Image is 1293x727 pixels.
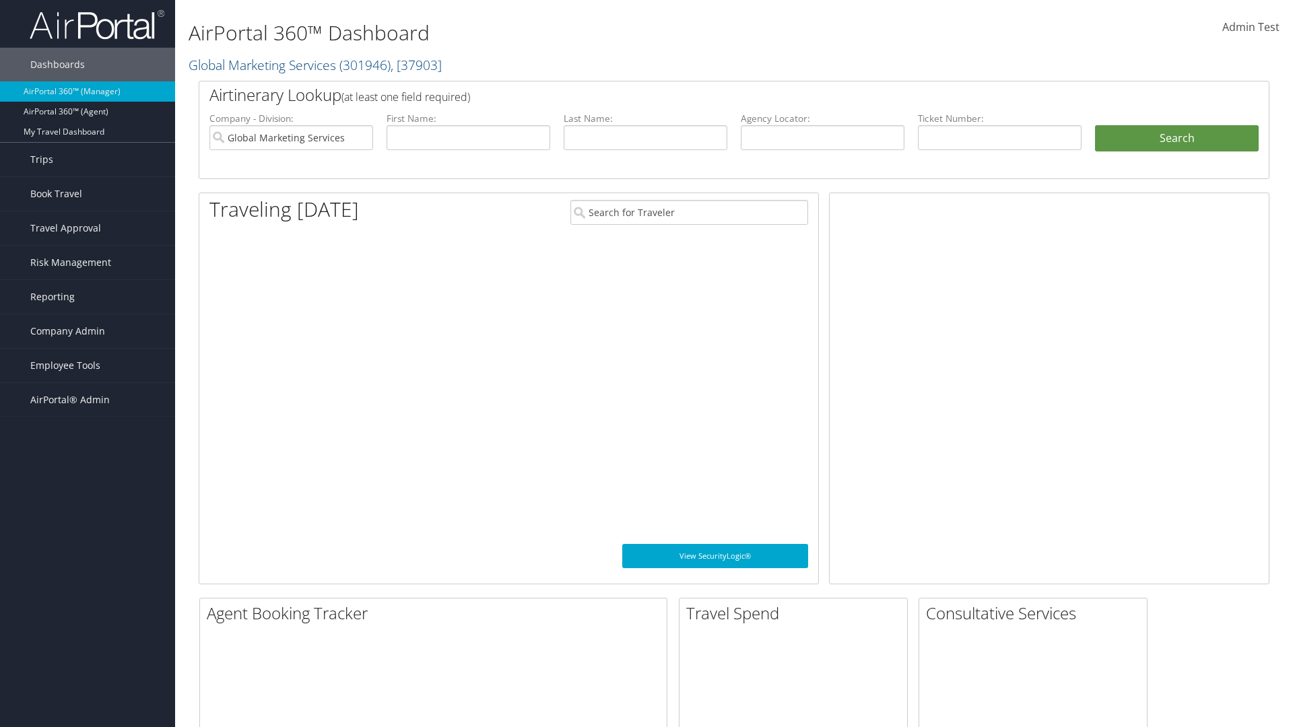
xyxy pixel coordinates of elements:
[1095,125,1259,152] button: Search
[30,48,85,81] span: Dashboards
[30,9,164,40] img: airportal-logo.png
[209,112,373,125] label: Company - Division:
[387,112,550,125] label: First Name:
[926,602,1147,625] h2: Consultative Services
[30,246,111,279] span: Risk Management
[30,177,82,211] span: Book Travel
[189,56,442,74] a: Global Marketing Services
[686,602,907,625] h2: Travel Spend
[30,314,105,348] span: Company Admin
[30,349,100,382] span: Employee Tools
[339,56,391,74] span: ( 301946 )
[1222,7,1280,48] a: Admin Test
[30,383,110,417] span: AirPortal® Admin
[30,280,75,314] span: Reporting
[30,211,101,245] span: Travel Approval
[564,112,727,125] label: Last Name:
[741,112,904,125] label: Agency Locator:
[918,112,1082,125] label: Ticket Number:
[341,90,470,104] span: (at least one field required)
[622,544,808,568] a: View SecurityLogic®
[189,19,916,47] h1: AirPortal 360™ Dashboard
[207,602,667,625] h2: Agent Booking Tracker
[30,143,53,176] span: Trips
[570,200,808,225] input: Search for Traveler
[1222,20,1280,34] span: Admin Test
[391,56,442,74] span: , [ 37903 ]
[209,195,359,223] h1: Traveling [DATE]
[209,83,1170,106] h2: Airtinerary Lookup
